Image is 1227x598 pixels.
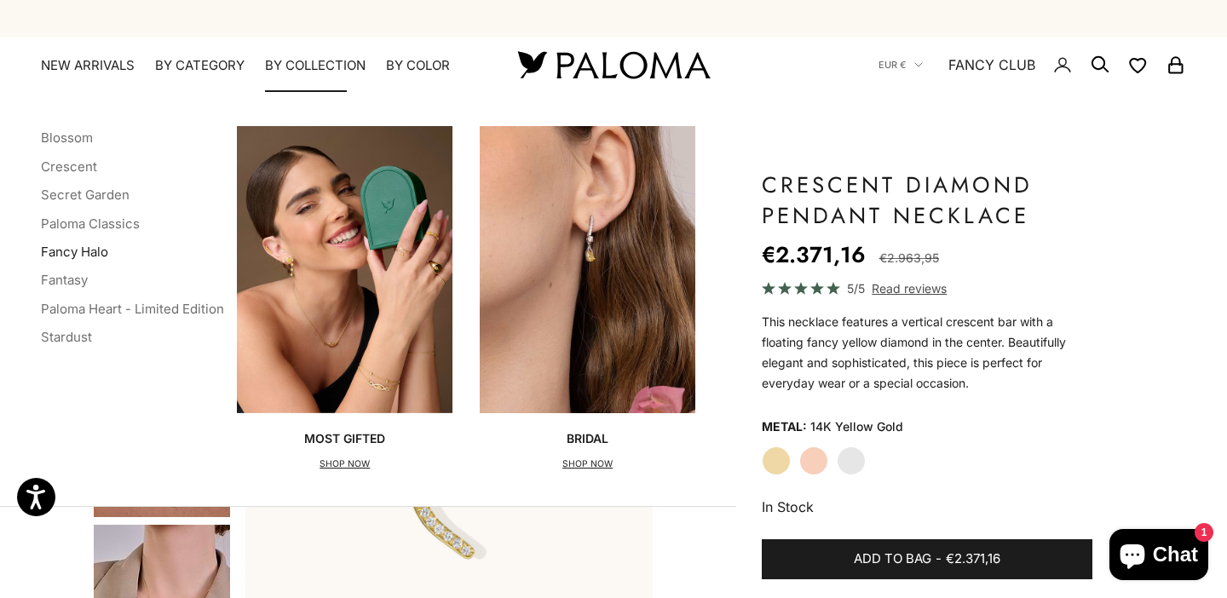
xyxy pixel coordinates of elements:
[762,414,807,440] legend: Metal:
[386,57,450,74] summary: By Color
[762,312,1092,394] div: This necklace features a vertical crescent bar with a floating fancy yellow diamond in the center...
[265,57,366,74] summary: By Collection
[854,549,931,570] span: Add to bag
[41,57,477,74] nav: Primary navigation
[41,216,140,232] a: Paloma Classics
[810,414,903,440] variant-option-value: 14K Yellow Gold
[304,430,385,447] p: Most Gifted
[155,57,245,74] summary: By Category
[762,496,1092,518] p: In Stock
[304,456,385,473] p: SHOP NOW
[762,539,1092,580] button: Add to bag-€2.371,16
[41,187,130,203] a: Secret Garden
[562,456,613,473] p: SHOP NOW
[237,126,452,472] a: Most GiftedSHOP NOW
[41,129,93,146] a: Blossom
[948,54,1035,76] a: FANCY CLUB
[762,238,866,272] sale-price: €2.371,16
[872,279,947,298] span: Read reviews
[879,248,939,268] compare-at-price: €2.963,95
[480,126,695,472] a: BridalSHOP NOW
[562,430,613,447] p: Bridal
[1104,529,1213,584] inbox-online-store-chat: Shopify online store chat
[878,57,923,72] button: EUR €
[41,244,108,260] a: Fancy Halo
[41,272,88,288] a: Fantasy
[41,158,97,175] a: Crescent
[41,301,224,317] a: Paloma Heart - Limited Edition
[762,279,1092,298] a: 5/5 Read reviews
[878,37,1186,92] nav: Secondary navigation
[878,57,906,72] span: EUR €
[946,549,1000,570] span: €2.371,16
[41,57,135,74] a: NEW ARRIVALS
[847,279,865,298] span: 5/5
[41,329,92,345] a: Stardust
[762,170,1092,231] h1: Crescent Diamond Pendant Necklace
